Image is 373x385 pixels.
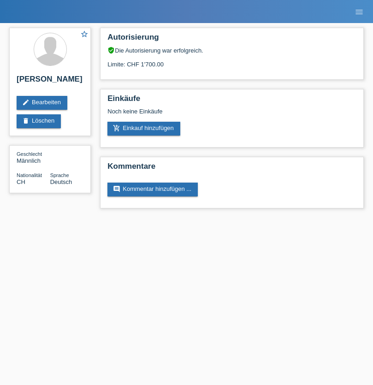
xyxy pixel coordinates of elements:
[17,172,42,178] span: Nationalität
[50,172,69,178] span: Sprache
[107,108,356,122] div: Noch keine Einkäufe
[107,122,180,136] a: add_shopping_cartEinkauf hinzufügen
[107,54,356,68] div: Limite: CHF 1'700.00
[350,9,368,14] a: menu
[107,162,356,176] h2: Kommentare
[17,178,25,185] span: Schweiz
[17,75,83,89] h2: [PERSON_NAME]
[107,33,356,47] h2: Autorisierung
[107,47,356,54] div: Die Autorisierung war erfolgreich.
[107,94,356,108] h2: Einkäufe
[17,150,50,164] div: Männlich
[113,124,120,132] i: add_shopping_cart
[80,30,89,40] a: star_border
[80,30,89,38] i: star_border
[17,96,67,110] a: editBearbeiten
[355,7,364,17] i: menu
[107,47,115,54] i: verified_user
[17,151,42,157] span: Geschlecht
[113,185,120,193] i: comment
[17,114,61,128] a: deleteLöschen
[22,117,30,124] i: delete
[50,178,72,185] span: Deutsch
[107,183,198,196] a: commentKommentar hinzufügen ...
[22,99,30,106] i: edit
